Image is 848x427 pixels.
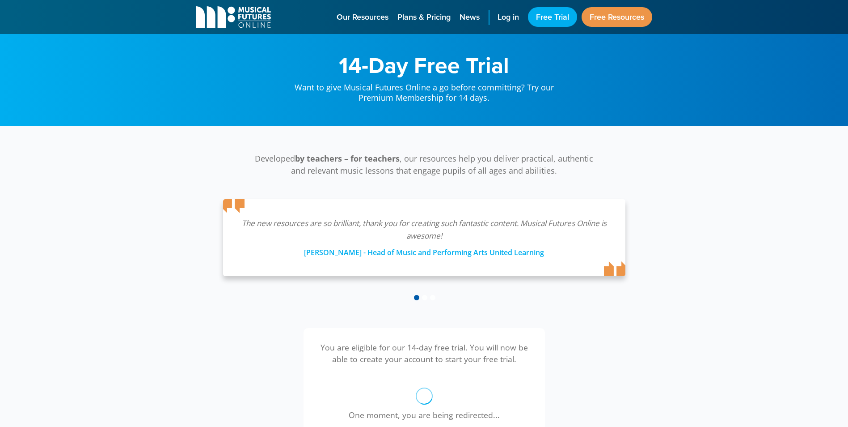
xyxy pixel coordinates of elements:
p: One moment, you are being redirected... [335,409,514,421]
a: Free Resources [582,7,652,27]
p: Developed , our resources help you deliver practical, authentic and relevant music lessons that e... [250,153,599,177]
p: Want to give Musical Futures Online a go before committing? Try our Premium Membership for 14 days. [286,76,563,103]
span: Log in [498,11,519,23]
p: The new resources are so brilliant, thank you for creating such fantastic content. Musical Future... [241,217,608,242]
span: Our Resources [337,11,388,23]
span: Plans & Pricing [397,11,451,23]
strong: by teachers – for teachers [295,153,400,164]
a: Free Trial [528,7,577,27]
div: [PERSON_NAME] - Head of Music and Performing Arts United Learning [241,242,608,258]
p: You are eligible for our 14-day free trial. You will now be able to create your account to start ... [317,342,532,365]
h1: 14-Day Free Trial [286,54,563,76]
span: News [460,11,480,23]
